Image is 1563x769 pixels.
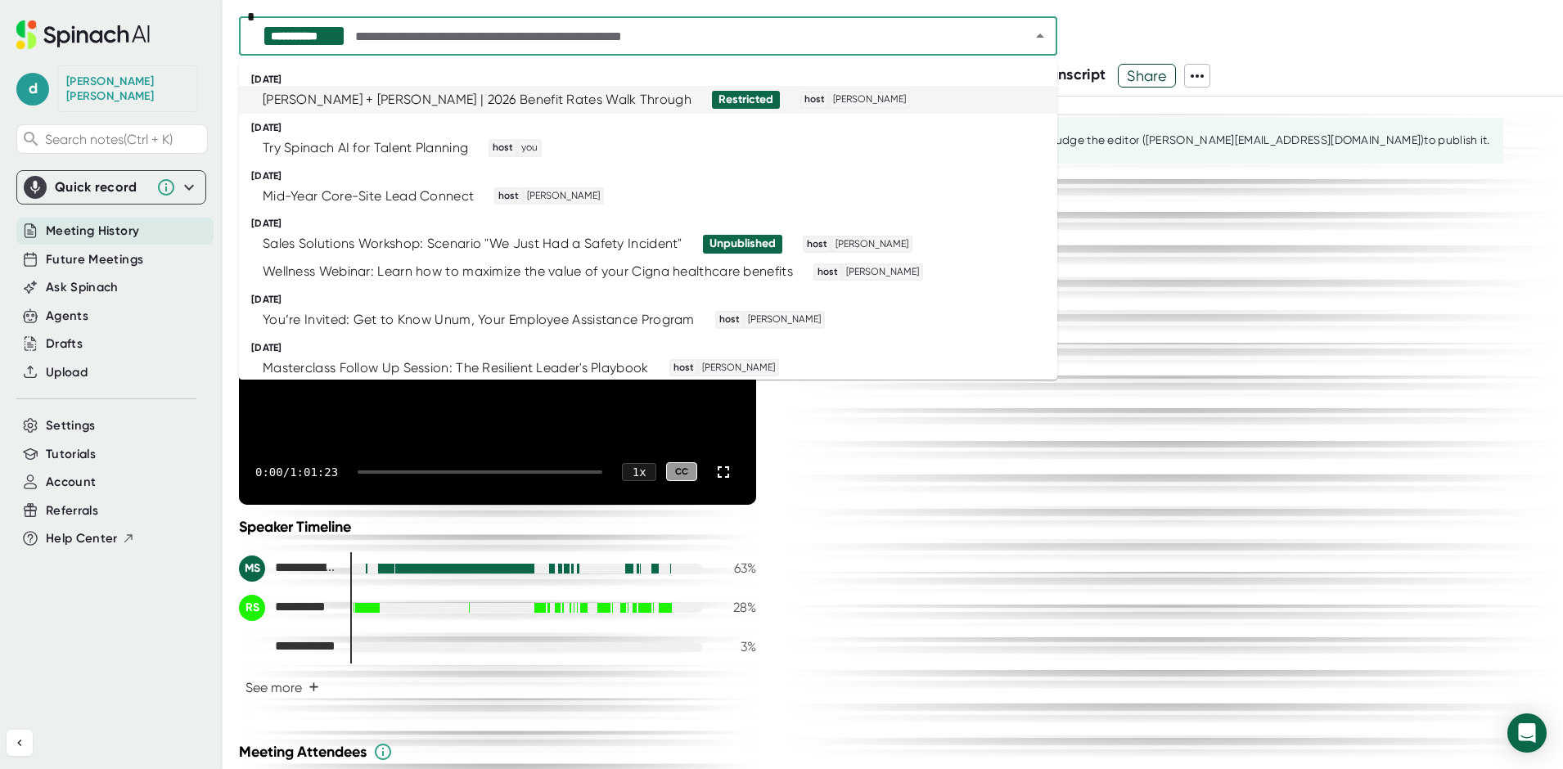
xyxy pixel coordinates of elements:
[671,361,696,376] span: host
[46,222,139,241] button: Meeting History
[239,634,265,660] div: TL
[239,518,756,536] div: Speaker Timeline
[263,188,474,205] div: Mid-Year Core-Site Lead Connect
[46,473,96,492] button: Account
[1036,65,1106,83] span: Transcript
[745,313,823,327] span: [PERSON_NAME]
[46,363,88,382] button: Upload
[622,463,656,481] div: 1 x
[55,179,148,196] div: Quick record
[715,600,756,615] div: 28 %
[263,263,793,280] div: Wellness Webinar: Learn how to maximize the value of your Cigna healthcare benefits
[1029,25,1052,47] button: Close
[251,342,1057,354] div: [DATE]
[831,92,908,107] span: [PERSON_NAME]
[519,141,540,155] span: you
[239,595,337,621] div: Ryan Smith
[239,555,265,582] div: MS
[815,265,840,280] span: host
[496,189,521,204] span: host
[251,74,1057,86] div: [DATE]
[239,555,337,582] div: Melissa Smith
[1119,61,1175,90] span: Share
[263,140,468,156] div: Try Spinach AI for Talent Planning
[239,595,265,621] div: RS
[239,634,337,660] div: Tracy Larson
[700,361,777,376] span: [PERSON_NAME]
[804,237,830,252] span: host
[717,313,742,327] span: host
[46,278,119,297] button: Ask Spinach
[1118,64,1176,88] button: Share
[715,560,756,576] div: 63 %
[46,445,96,464] button: Tutorials
[7,730,33,756] button: Collapse sidebar
[715,639,756,654] div: 3 %
[263,360,649,376] div: Masterclass Follow Up Session: The Resilient Leader's Playbook
[46,250,143,269] button: Future Meetings
[263,236,682,252] div: Sales Solutions Workshop: Scenario "We Just Had a Safety Incident"
[820,133,1489,148] div: This summary is still being edited. You can nudge the editor ([PERSON_NAME][EMAIL_ADDRESS][DOMAIN...
[66,74,189,103] div: David Nava
[802,92,827,107] span: host
[46,529,135,548] button: Help Center
[46,335,83,353] button: Drafts
[490,141,516,155] span: host
[255,465,338,479] div: 0:00 / 1:01:23
[239,673,326,702] button: See more+
[1507,713,1547,753] div: Open Intercom Messenger
[46,416,96,435] button: Settings
[263,312,695,328] div: You’re Invited: Get to Know Unum, Your Employee Assistance Program
[666,462,697,481] div: CC
[251,218,1057,230] div: [DATE]
[16,73,49,106] span: d
[1036,64,1106,86] button: Transcript
[263,92,691,108] div: [PERSON_NAME] + [PERSON_NAME] | 2026 Benefit Rates Walk Through
[833,237,911,252] span: [PERSON_NAME]
[251,122,1057,134] div: [DATE]
[24,171,199,204] div: Quick record
[251,294,1057,306] div: [DATE]
[525,189,602,204] span: [PERSON_NAME]
[251,170,1057,182] div: [DATE]
[709,236,776,251] div: Unpublished
[46,307,88,326] button: Agents
[309,681,319,694] span: +
[718,92,773,107] div: Restricted
[844,265,921,280] span: [PERSON_NAME]
[239,742,760,762] div: Meeting Attendees
[46,529,118,548] span: Help Center
[45,132,203,147] span: Search notes (Ctrl + K)
[46,501,98,520] button: Referrals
